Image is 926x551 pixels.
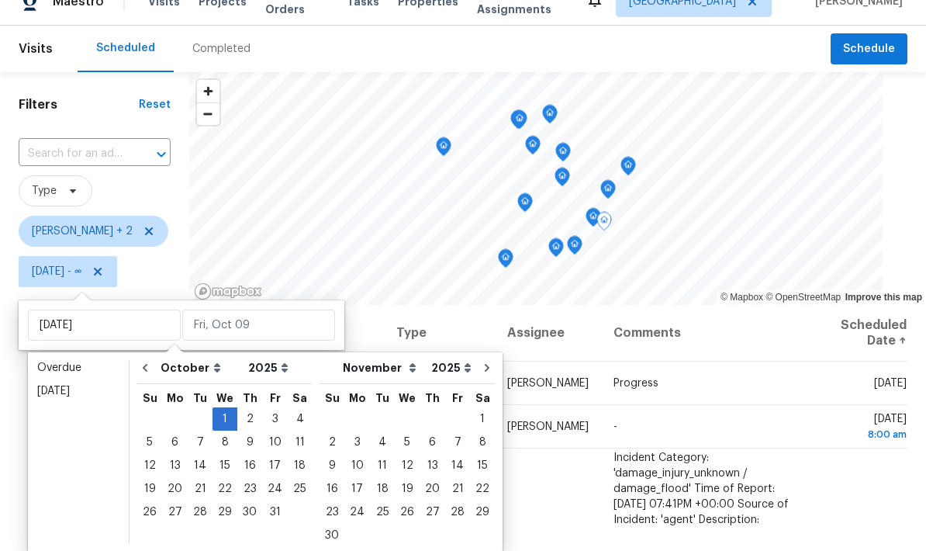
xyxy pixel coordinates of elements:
[395,501,420,523] div: 26
[495,305,601,362] th: Assignee
[288,408,312,430] div: 4
[288,478,312,500] div: 25
[243,393,257,404] abbr: Thursday
[157,356,244,379] select: Month
[470,478,495,500] div: 22
[470,501,495,523] div: 29
[427,356,475,379] select: Year
[262,455,288,476] div: 17
[212,407,237,431] div: Wed Oct 01 2025
[320,455,344,476] div: 9
[517,193,533,217] div: Map marker
[262,501,288,524] div: Fri Oct 31 2025
[133,352,157,383] button: Go to previous month
[188,431,212,454] div: Tue Oct 07 2025
[823,414,907,442] span: [DATE]
[137,454,162,477] div: Sun Oct 12 2025
[137,478,162,500] div: 19
[193,393,207,404] abbr: Tuesday
[344,431,370,453] div: 3
[192,41,251,57] div: Completed
[32,264,81,279] span: [DATE] - ∞
[445,455,470,476] div: 14
[188,501,212,524] div: Tue Oct 28 2025
[370,431,395,454] div: Tue Nov 04 2025
[548,238,564,262] div: Map marker
[237,407,262,431] div: Thu Oct 02 2025
[325,393,340,404] abbr: Sunday
[843,40,895,59] span: Schedule
[370,431,395,453] div: 4
[212,431,237,454] div: Wed Oct 08 2025
[212,431,237,453] div: 8
[19,142,127,166] input: Search for an address...
[512,110,527,134] div: Map marker
[216,393,233,404] abbr: Wednesday
[320,454,344,477] div: Sun Nov 09 2025
[19,32,53,66] span: Visits
[470,431,495,453] div: 8
[212,501,237,524] div: Wed Oct 29 2025
[445,501,470,523] div: 28
[237,408,262,430] div: 2
[189,72,883,305] canvas: Map
[237,455,262,476] div: 16
[162,501,188,523] div: 27
[237,431,262,454] div: Thu Oct 09 2025
[445,454,470,477] div: Fri Nov 14 2025
[596,212,612,236] div: Map marker
[339,356,427,379] select: Month
[567,236,582,260] div: Map marker
[320,431,344,454] div: Sun Nov 02 2025
[194,282,262,300] a: Mapbox homepage
[510,110,526,134] div: Map marker
[507,421,589,432] span: [PERSON_NAME]
[720,292,763,303] a: Mapbox
[613,421,617,432] span: -
[262,454,288,477] div: Fri Oct 17 2025
[262,501,288,523] div: 31
[37,383,119,399] div: [DATE]
[395,454,420,477] div: Wed Nov 12 2025
[262,431,288,453] div: 10
[244,356,292,379] select: Year
[445,431,470,453] div: 7
[197,103,219,125] span: Zoom out
[292,393,307,404] abbr: Saturday
[845,292,922,303] a: Improve this map
[470,501,495,524] div: Sat Nov 29 2025
[212,408,237,430] div: 1
[420,455,445,476] div: 13
[167,393,184,404] abbr: Monday
[237,501,262,523] div: 30
[375,393,389,404] abbr: Tuesday
[188,455,212,476] div: 14
[288,455,312,476] div: 18
[370,501,395,524] div: Tue Nov 25 2025
[370,477,395,501] div: Tue Nov 18 2025
[237,501,262,524] div: Thu Oct 30 2025
[262,478,288,500] div: 24
[262,407,288,431] div: Fri Oct 03 2025
[420,477,445,501] div: Thu Nov 20 2025
[188,477,212,501] div: Tue Oct 21 2025
[349,393,366,404] abbr: Monday
[555,168,570,192] div: Map marker
[262,431,288,454] div: Fri Oct 10 2025
[96,40,155,56] div: Scheduled
[212,501,237,523] div: 29
[162,477,188,501] div: Mon Oct 20 2025
[395,455,420,476] div: 12
[498,249,513,273] div: Map marker
[182,310,335,341] input: Fri, Oct 09
[19,97,139,113] h1: Filters
[237,431,262,453] div: 9
[831,33,907,65] button: Schedule
[620,157,636,181] div: Map marker
[320,431,344,453] div: 2
[320,477,344,501] div: Sun Nov 16 2025
[445,431,470,454] div: Fri Nov 07 2025
[823,427,907,442] div: 8:00 am
[162,501,188,524] div: Mon Oct 27 2025
[288,454,312,477] div: Sat Oct 18 2025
